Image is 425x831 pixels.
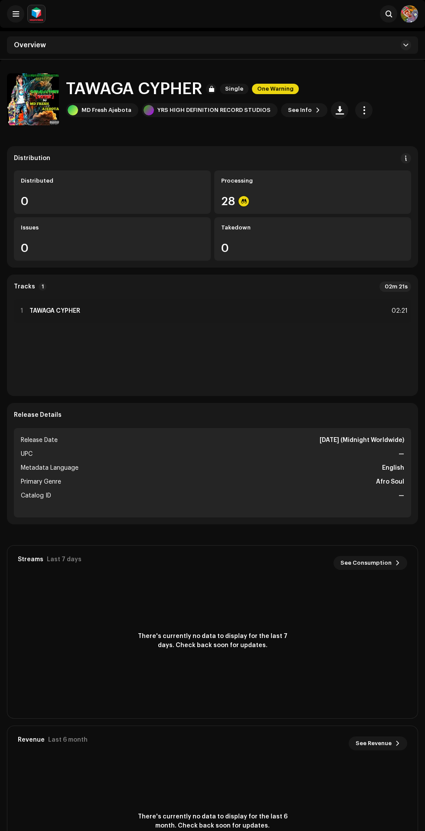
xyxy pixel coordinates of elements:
div: 02:21 [389,306,408,316]
p-badge: 1 [39,283,46,291]
div: Issues [21,224,204,231]
strong: Afro Soul [376,477,404,487]
h1: TAWAGA CYPHER [66,80,203,98]
div: Streams [18,556,43,563]
button: See Info [281,103,327,117]
span: Catalog ID [21,491,51,501]
strong: — [399,491,404,501]
img: 633e861f-71cc-4b64-b2de-cf213d586554 [7,73,59,125]
div: Distribution [14,155,50,162]
div: MD Fresh Ajebota [82,107,131,114]
span: Single [220,84,248,94]
img: ce35adee-9acd-4081-8436-2d3fb47fa022 [401,5,418,23]
span: See Revenue [356,735,392,752]
div: Processing [221,177,404,184]
div: Takedown [221,224,404,231]
strong: [DATE] (Midnight Worldwide) [320,435,404,445]
span: One Warning [252,84,299,94]
strong: Tracks [14,283,35,290]
div: Last 6 month [48,736,88,743]
strong: — [399,449,404,459]
span: Primary Genre [21,477,61,487]
div: YRS HIGH DEFINITION RECORD STUDIOS [157,107,271,114]
div: Revenue [18,736,45,743]
img: feab3aad-9b62-475c-8caf-26f15a9573ee [28,5,45,23]
span: There's currently no data to display for the last 6 month. Check back soon for updates. [134,812,291,831]
span: UPC [21,449,33,459]
strong: Release Details [14,412,62,419]
span: See Info [288,101,312,119]
span: Release Date [21,435,58,445]
div: Last 7 days [47,556,82,563]
button: See Consumption [333,556,407,570]
span: Overview [14,42,46,49]
strong: TAWAGA CYPHER [29,308,80,314]
span: There's currently no data to display for the last 7 days. Check back soon for updates. [134,632,291,650]
div: 02m 21s [379,281,411,292]
span: Metadata Language [21,463,78,473]
span: See Consumption [340,554,392,572]
button: See Revenue [349,736,407,750]
strong: English [382,463,404,473]
div: Distributed [21,177,204,184]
